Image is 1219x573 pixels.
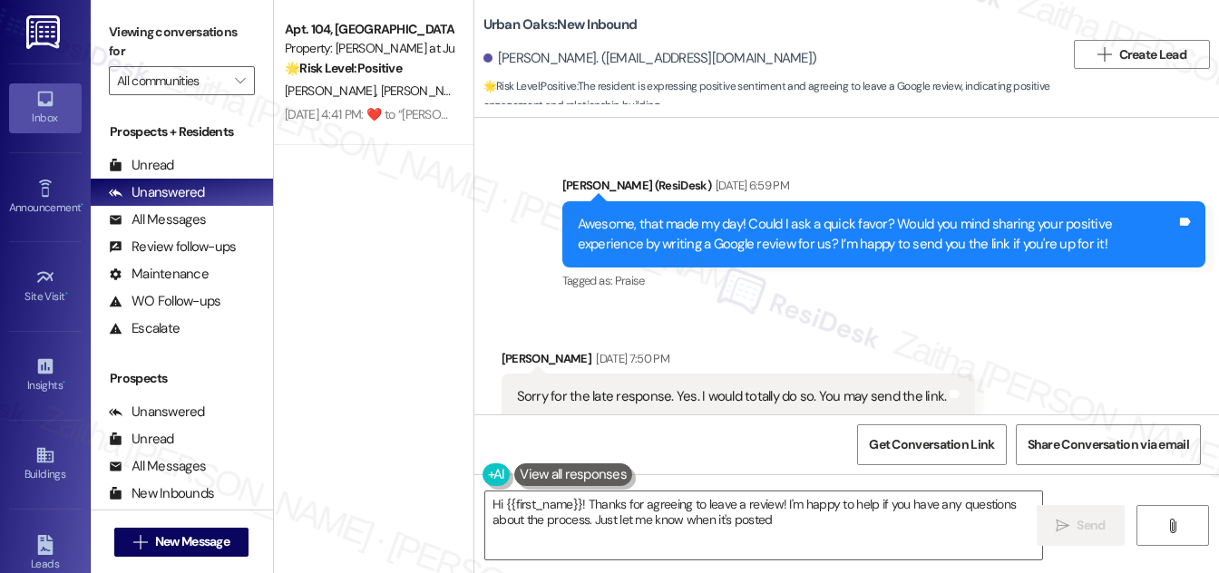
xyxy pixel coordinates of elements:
span: Praise [615,273,645,288]
div: Property: [PERSON_NAME] at June Road [285,39,453,58]
span: • [63,376,65,389]
div: Review follow-ups [109,238,236,257]
div: Unanswered [109,403,205,422]
a: Inbox [9,83,82,132]
a: Site Visit • [9,262,82,311]
strong: 🌟 Risk Level: Positive [483,79,577,93]
span: Send [1077,516,1105,535]
a: Insights • [9,351,82,400]
i:  [133,535,147,549]
div: Escalate [109,319,180,338]
span: Share Conversation via email [1028,435,1189,454]
div: Apt. 104, [GEOGRAPHIC_DATA][PERSON_NAME] at June Road 2 [285,20,453,39]
span: • [65,287,68,300]
i:  [1097,47,1111,62]
label: Viewing conversations for [109,18,255,66]
div: [DATE] 6:59 PM [711,176,789,195]
div: [DATE] 7:50 PM [591,349,669,368]
button: Share Conversation via email [1016,424,1201,465]
button: New Message [114,528,249,557]
div: Unanswered [109,183,205,202]
i:  [1056,519,1069,533]
input: All communities [117,66,226,95]
i:  [235,73,245,88]
div: Tagged as: [562,267,1205,294]
div: Unread [109,156,174,175]
div: All Messages [109,210,206,229]
button: Send [1037,505,1125,546]
i:  [1165,519,1179,533]
div: [DATE] 4:41 PM: ​❤️​ to “ [PERSON_NAME] ([PERSON_NAME] at June Road): You're welcome, [PERSON_NAM... [285,106,1056,122]
span: [PERSON_NAME] [380,83,471,99]
div: [PERSON_NAME] (ResiDesk) [562,176,1205,201]
div: New Inbounds [109,484,214,503]
div: Unread [109,430,174,449]
span: New Message [155,532,229,551]
div: Awesome, that made my day! Could I ask a quick favor? Would you mind sharing your positive experi... [578,215,1176,254]
div: [PERSON_NAME] [502,349,976,374]
div: Sorry for the late response. Yes. I would totally do so. You may send the link. [517,387,947,406]
div: Prospects + Residents [91,122,273,141]
a: Buildings [9,440,82,489]
span: [PERSON_NAME] [285,83,381,99]
div: [PERSON_NAME]. ([EMAIL_ADDRESS][DOMAIN_NAME]) [483,49,817,68]
div: Maintenance [109,265,209,284]
div: WO Follow-ups [109,292,220,311]
span: Get Conversation Link [869,435,994,454]
span: : The resident is expressing positive sentiment and agreeing to leave a Google review, indicating... [483,77,1065,116]
div: All Messages [109,457,206,476]
strong: 🌟 Risk Level: Positive [285,60,402,76]
span: Create Lead [1119,45,1186,64]
textarea: Hi {{first_name}}! Thanks for agreeing to leave a review! I'm happy to help if you have any quest... [485,491,1042,559]
span: • [81,199,83,211]
button: Get Conversation Link [857,424,1006,465]
button: Create Lead [1074,40,1210,69]
div: Prospects [91,369,273,388]
img: ResiDesk Logo [26,15,63,49]
b: Urban Oaks: New Inbound [483,15,638,34]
